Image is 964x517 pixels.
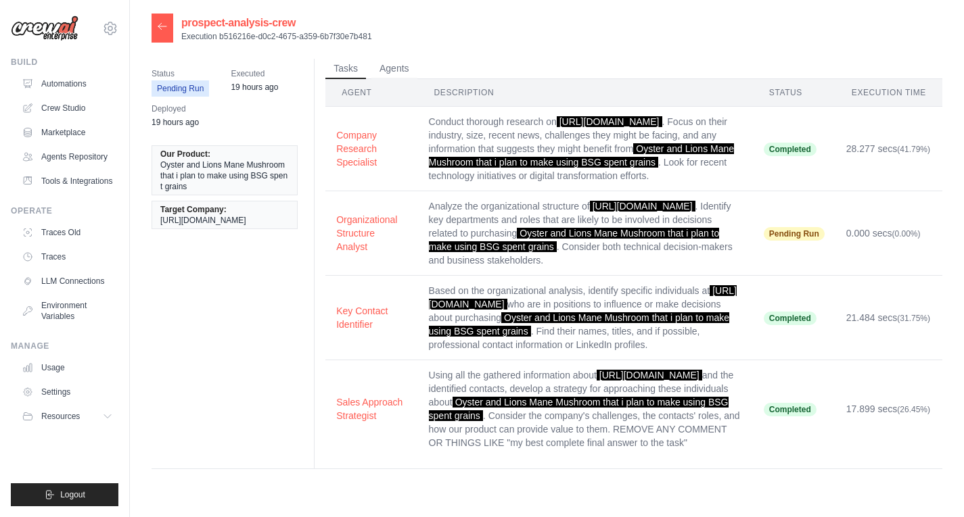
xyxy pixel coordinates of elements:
[753,79,835,107] th: Status
[764,227,825,241] span: Pending Run
[590,201,695,212] span: [URL][DOMAIN_NAME]
[418,79,753,107] th: Description
[16,381,118,403] a: Settings
[429,397,729,421] span: Oyster and Lions Mane Mushroom that i plan to make using BSG spent grains
[835,191,942,276] td: 0.000 secs
[764,143,817,156] span: Completed
[181,31,372,42] p: Execution b516216e-d0c2-4675-a359-6b7f30e7b481
[16,170,118,192] a: Tools & Integrations
[429,228,720,252] span: Oyster and Lions Mane Mushroom that i plan to make using BSG spent grains
[152,118,199,127] time: September 24, 2025 at 14:38 GMT+9
[160,204,227,215] span: Target Company:
[764,312,817,325] span: Completed
[16,357,118,378] a: Usage
[11,341,118,351] div: Manage
[764,403,817,416] span: Completed
[152,67,209,80] span: Status
[16,270,118,292] a: LLM Connections
[16,246,118,268] a: Traces
[418,360,753,458] td: Using all the gathered information about and the identified contacts, develop a strategy for appr...
[152,80,209,97] span: Pending Run
[231,82,278,92] time: September 24, 2025 at 15:00 GMT+9
[835,79,942,107] th: Execution Time
[16,222,118,243] a: Traces Old
[152,102,199,116] span: Deployed
[336,128,407,169] button: Company Research Specialist
[11,205,118,216] div: Operate
[160,159,289,192] span: Oyster and Lions Mane Mushroom that i plan to make using BSG spent grains
[371,59,417,79] button: Agents
[160,215,246,226] span: [URL][DOMAIN_NAME]
[897,405,930,414] span: (26.45%)
[41,411,80,422] span: Resources
[892,229,921,239] span: (0.00%)
[597,370,702,380] span: [URL][DOMAIN_NAME]
[336,395,407,422] button: Sales Approach Strategist
[418,276,753,360] td: Based on the organizational analysis, identify specific individuals at who are in positions to in...
[231,67,278,80] span: Executed
[336,213,407,253] button: Organizational Structure Analyst
[160,149,210,159] span: Our Product:
[835,276,942,360] td: 21.484 secs
[897,314,930,323] span: (31.75%)
[60,489,85,500] span: Logout
[16,146,118,168] a: Agents Repository
[181,15,372,31] h2: prospect-analysis-crew
[418,191,753,276] td: Analyze the organizational structure of . Identify key departments and roles that are likely to b...
[835,360,942,458] td: 17.899 secs
[16,122,118,143] a: Marketplace
[835,107,942,191] td: 28.277 secs
[11,57,118,68] div: Build
[897,145,930,154] span: (41.79%)
[16,295,118,327] a: Environment Variables
[16,405,118,427] button: Resources
[325,79,417,107] th: Agent
[16,97,118,119] a: Crew Studio
[336,304,407,331] button: Key Contact Identifier
[11,483,118,506] button: Logout
[16,73,118,95] a: Automations
[418,107,753,191] td: Conduct thorough research on . Focus on their industry, size, recent news, challenges they might ...
[11,16,78,41] img: Logo
[429,312,729,337] span: Oyster and Lions Mane Mushroom that i plan to make using BSG spent grains
[557,116,662,127] span: [URL][DOMAIN_NAME]
[325,59,366,79] button: Tasks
